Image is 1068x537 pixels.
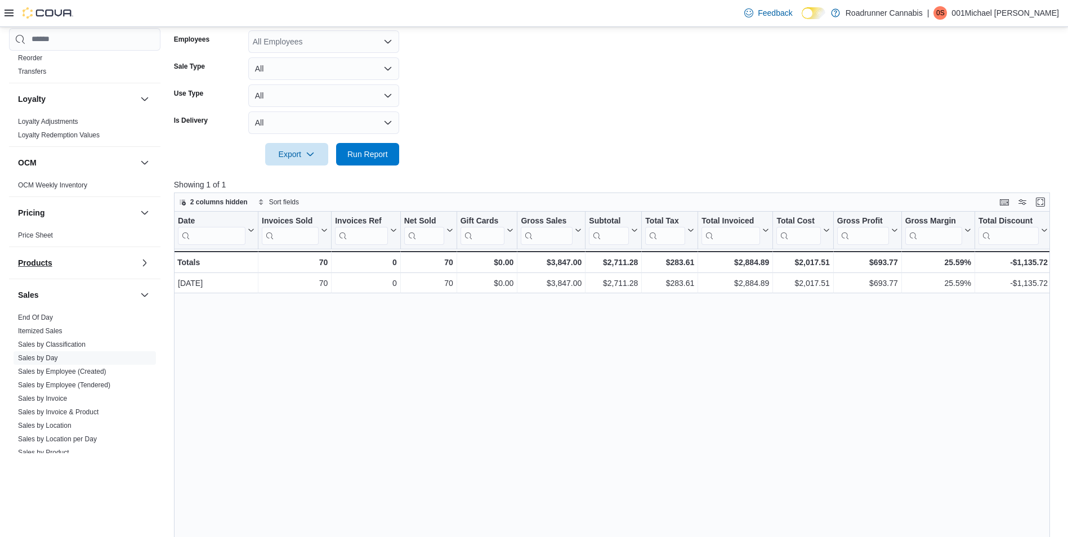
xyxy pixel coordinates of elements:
button: Sales [138,288,151,302]
div: $2,884.89 [701,256,769,269]
button: Products [18,257,136,268]
button: Total Tax [645,216,694,244]
div: -$1,135.72 [978,276,1048,290]
div: Gross Margin [905,216,962,226]
div: Pricing [9,229,160,247]
button: Enter fullscreen [1034,195,1047,209]
div: $2,017.51 [776,276,829,290]
div: $693.77 [837,256,898,269]
div: Gross Sales [521,216,573,226]
span: Dark Mode [802,19,802,20]
button: Loyalty [138,92,151,106]
button: Gift Cards [460,216,513,244]
button: Display options [1016,195,1029,209]
div: Date [178,216,245,244]
span: Sales by Location per Day [18,435,97,444]
button: Subtotal [589,216,638,244]
button: Export [265,143,328,165]
div: $2,711.28 [589,276,638,290]
span: Sales by Day [18,353,58,363]
span: Transfers [18,67,46,76]
button: Open list of options [383,37,392,46]
div: 70 [262,276,328,290]
p: 001Michael [PERSON_NAME] [951,6,1059,20]
button: Products [138,256,151,270]
a: Sales by Location per Day [18,435,97,443]
a: End Of Day [18,314,53,321]
div: Total Cost [776,216,820,244]
div: Loyalty [9,115,160,146]
div: Invoices Sold [262,216,319,244]
p: Showing 1 of 1 [174,179,1059,190]
button: Run Report [336,143,399,165]
button: Gross Profit [837,216,898,244]
span: Sales by Product [18,448,69,457]
button: Total Invoiced [701,216,769,244]
button: All [248,84,399,107]
div: 0 [335,276,396,290]
button: All [248,57,399,80]
h3: Sales [18,289,39,301]
div: Total Invoiced [701,216,760,226]
span: Sales by Classification [18,340,86,349]
span: Sales by Employee (Tendered) [18,381,110,390]
button: OCM [18,157,136,168]
button: Keyboard shortcuts [998,195,1011,209]
div: Totals [177,256,254,269]
label: Sale Type [174,62,205,71]
a: Sales by Invoice & Product [18,408,99,416]
button: 2 columns hidden [175,195,252,209]
div: 25.59% [905,256,971,269]
div: Gross Sales [521,216,573,244]
span: Loyalty Redemption Values [18,131,100,140]
a: Sales by Classification [18,341,86,348]
span: Price Sheet [18,231,53,240]
button: Sort fields [253,195,303,209]
div: $2,711.28 [589,256,638,269]
div: Gross Margin [905,216,962,244]
div: 0 [335,256,396,269]
div: $0.00 [461,276,514,290]
a: Sales by Invoice [18,395,67,402]
div: Subtotal [589,216,629,226]
button: Invoices Ref [335,216,396,244]
button: All [248,111,399,134]
div: Sales [9,311,160,504]
button: OCM [138,156,151,169]
label: Is Delivery [174,116,208,125]
div: 001Michael Saucedo [933,6,947,20]
span: Sales by Employee (Created) [18,367,106,376]
h3: Pricing [18,207,44,218]
div: Total Invoiced [701,216,760,244]
div: Invoices Sold [262,216,319,226]
span: Sales by Invoice & Product [18,408,99,417]
span: Sales by Invoice [18,394,67,403]
div: $2,884.89 [701,276,769,290]
div: 25.59% [905,276,971,290]
span: End Of Day [18,313,53,322]
label: Use Type [174,89,203,98]
button: Pricing [18,207,136,218]
button: Pricing [138,206,151,220]
div: Total Discount [978,216,1039,226]
p: | [927,6,930,20]
span: Feedback [758,7,792,19]
div: $283.61 [645,276,694,290]
div: Subtotal [589,216,629,244]
img: Cova [23,7,73,19]
div: Total Tax [645,216,685,244]
a: Loyalty Redemption Values [18,131,100,139]
span: Sort fields [269,198,299,207]
button: Net Sold [404,216,453,244]
div: $3,847.00 [521,256,582,269]
span: OCM Weekly Inventory [18,181,87,190]
span: Export [272,143,321,165]
button: Sales [18,289,136,301]
div: 70 [404,256,453,269]
button: Date [178,216,254,244]
div: $693.77 [837,276,898,290]
button: Total Cost [776,216,829,244]
div: $0.00 [460,256,513,269]
div: Gross Profit [837,216,889,244]
div: $3,847.00 [521,276,582,290]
